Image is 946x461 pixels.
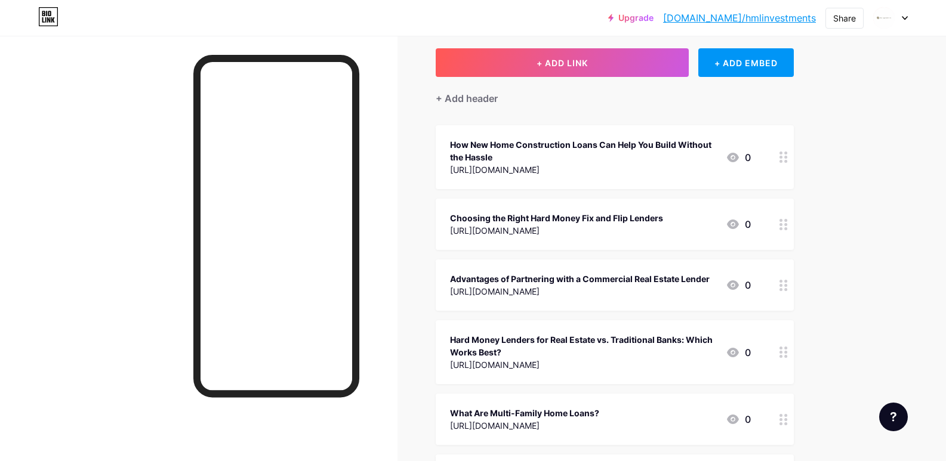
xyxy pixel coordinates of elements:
div: Share [833,12,856,24]
span: + ADD LINK [537,58,588,68]
a: [DOMAIN_NAME]/hmlinvestments [663,11,816,25]
div: 0 [726,150,751,165]
div: [URL][DOMAIN_NAME] [450,224,663,237]
div: [URL][DOMAIN_NAME] [450,358,716,371]
img: Eunice Williams [873,7,895,29]
div: 0 [726,412,751,426]
div: [URL][DOMAIN_NAME] [450,163,716,176]
div: 0 [726,217,751,231]
div: 0 [726,278,751,292]
div: + ADD EMBED [698,48,793,77]
div: [URL][DOMAIN_NAME] [450,419,599,432]
button: + ADD LINK [436,48,689,77]
div: Advantages of Partnering with a Commercial Real Estate Lender [450,273,710,285]
div: Choosing the Right Hard Money Fix and Flip Lenders [450,212,663,224]
div: 0 [726,345,751,360]
div: What Are Multi-Family Home Loans? [450,407,599,419]
div: Hard Money Lenders for Real Estate vs. Traditional Banks: Which Works Best? [450,333,716,358]
a: Upgrade [608,13,654,23]
div: [URL][DOMAIN_NAME] [450,285,710,298]
div: How New Home Construction Loans Can Help You Build Without the Hassle [450,138,716,163]
div: + Add header [436,91,498,106]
